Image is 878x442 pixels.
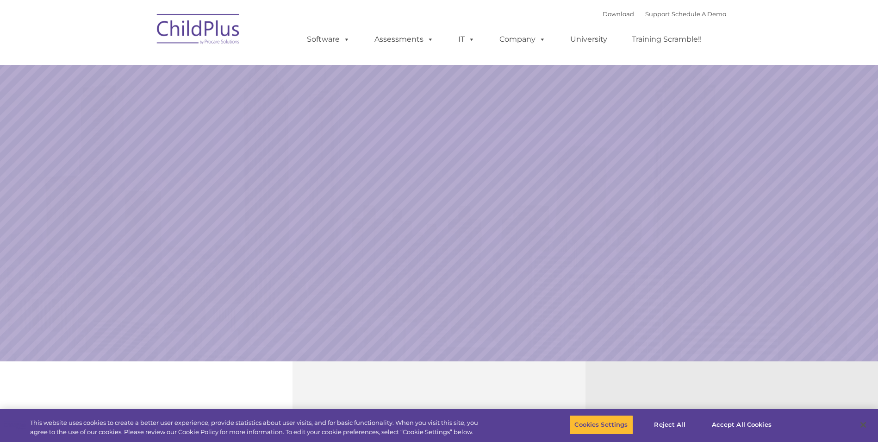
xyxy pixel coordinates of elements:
a: Download [603,10,634,18]
a: IT [449,30,484,49]
a: Support [645,10,670,18]
div: This website uses cookies to create a better user experience, provide statistics about user visit... [30,418,483,436]
a: Schedule A Demo [672,10,726,18]
a: University [561,30,616,49]
button: Reject All [641,415,699,435]
a: Learn More [597,262,743,301]
a: Training Scramble!! [623,30,711,49]
a: Assessments [365,30,443,49]
a: Company [490,30,555,49]
button: Accept All Cookies [707,415,777,435]
font: | [603,10,726,18]
a: Software [298,30,359,49]
button: Cookies Settings [569,415,633,435]
img: ChildPlus by Procare Solutions [152,7,245,54]
button: Close [853,415,873,435]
